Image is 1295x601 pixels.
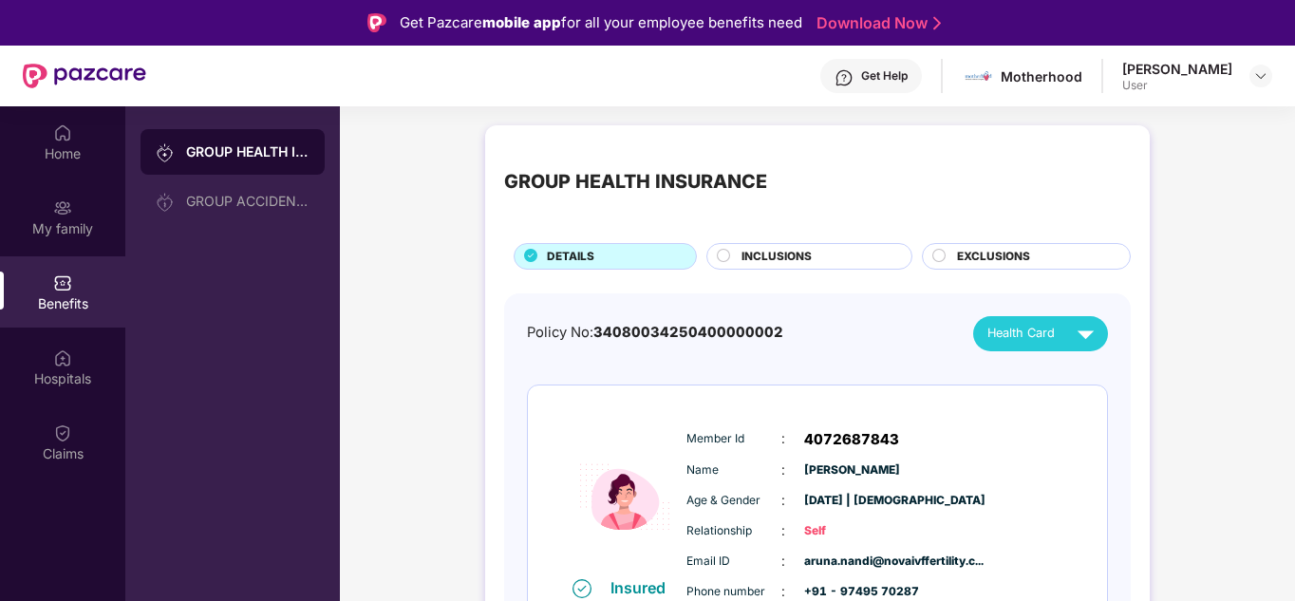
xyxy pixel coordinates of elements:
[686,461,781,479] span: Name
[547,248,594,266] span: DETAILS
[572,579,591,598] img: svg+xml;base64,PHN2ZyB4bWxucz0iaHR0cDovL3d3dy53My5vcmcvMjAwMC9zdmciIHdpZHRoPSIxNiIgaGVpZ2h0PSIxNi...
[686,553,781,571] span: Email ID
[610,578,677,597] div: Insured
[781,551,785,572] span: :
[861,68,908,84] div: Get Help
[804,583,899,601] span: +91 - 97495 70287
[23,64,146,88] img: New Pazcare Logo
[568,417,682,577] img: icon
[804,522,899,540] span: Self
[53,273,72,292] img: svg+xml;base64,PHN2ZyBpZD0iQmVuZWZpdHMiIHhtbG5zPSJodHRwOi8vd3d3LnczLm9yZy8yMDAwL3N2ZyIgd2lkdGg9Ij...
[527,322,783,344] div: Policy No:
[156,193,175,212] img: svg+xml;base64,PHN2ZyB3aWR0aD0iMjAiIGhlaWdodD0iMjAiIHZpZXdCb3g9IjAgMCAyMCAyMCIgZmlsbD0ibm9uZSIgeG...
[53,123,72,142] img: svg+xml;base64,PHN2ZyBpZD0iSG9tZSIgeG1sbnM9Imh0dHA6Ly93d3cudzMub3JnLzIwMDAvc3ZnIiB3aWR0aD0iMjAiIG...
[186,142,310,161] div: GROUP HEALTH INSURANCE
[156,143,175,162] img: svg+xml;base64,PHN2ZyB3aWR0aD0iMjAiIGhlaWdodD0iMjAiIHZpZXdCb3g9IjAgMCAyMCAyMCIgZmlsbD0ibm9uZSIgeG...
[804,461,899,479] span: [PERSON_NAME]
[53,423,72,442] img: svg+xml;base64,PHN2ZyBpZD0iQ2xhaW0iIHhtbG5zPSJodHRwOi8vd3d3LnczLm9yZy8yMDAwL3N2ZyIgd2lkdGg9IjIwIi...
[781,490,785,511] span: :
[1069,317,1102,350] img: svg+xml;base64,PHN2ZyB4bWxucz0iaHR0cDovL3d3dy53My5vcmcvMjAwMC9zdmciIHZpZXdCb3g9IjAgMCAyNCAyNCIgd2...
[1001,67,1082,85] div: Motherhood
[1122,60,1232,78] div: [PERSON_NAME]
[933,13,941,33] img: Stroke
[957,248,1030,266] span: EXCLUSIONS
[186,194,310,209] div: GROUP ACCIDENTAL INSURANCE
[1253,68,1268,84] img: svg+xml;base64,PHN2ZyBpZD0iRHJvcGRvd24tMzJ4MzIiIHhtbG5zPSJodHRwOi8vd3d3LnczLm9yZy8yMDAwL3N2ZyIgd2...
[53,348,72,367] img: svg+xml;base64,PHN2ZyBpZD0iSG9zcGl0YWxzIiB4bWxucz0iaHR0cDovL3d3dy53My5vcmcvMjAwMC9zdmciIHdpZHRoPS...
[804,428,899,451] span: 4072687843
[400,11,802,34] div: Get Pazcare for all your employee benefits need
[686,522,781,540] span: Relationship
[804,553,899,571] span: aruna.nandi@novaivffertility.c...
[53,198,72,217] img: svg+xml;base64,PHN2ZyB3aWR0aD0iMjAiIGhlaWdodD0iMjAiIHZpZXdCb3g9IjAgMCAyMCAyMCIgZmlsbD0ibm9uZSIgeG...
[686,492,781,510] span: Age & Gender
[593,324,783,341] span: 34080034250400000002
[1122,78,1232,93] div: User
[816,13,935,33] a: Download Now
[482,13,561,31] strong: mobile app
[804,492,899,510] span: [DATE] | [DEMOGRAPHIC_DATA]
[965,63,992,90] img: motherhood%20_%20logo.png
[686,430,781,448] span: Member Id
[987,324,1055,343] span: Health Card
[686,583,781,601] span: Phone number
[741,248,812,266] span: INCLUSIONS
[973,316,1108,351] button: Health Card
[835,68,854,87] img: svg+xml;base64,PHN2ZyBpZD0iSGVscC0zMngzMiIgeG1sbnM9Imh0dHA6Ly93d3cudzMub3JnLzIwMDAvc3ZnIiB3aWR0aD...
[781,520,785,541] span: :
[504,167,767,197] div: GROUP HEALTH INSURANCE
[781,460,785,480] span: :
[781,428,785,449] span: :
[367,13,386,32] img: Logo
